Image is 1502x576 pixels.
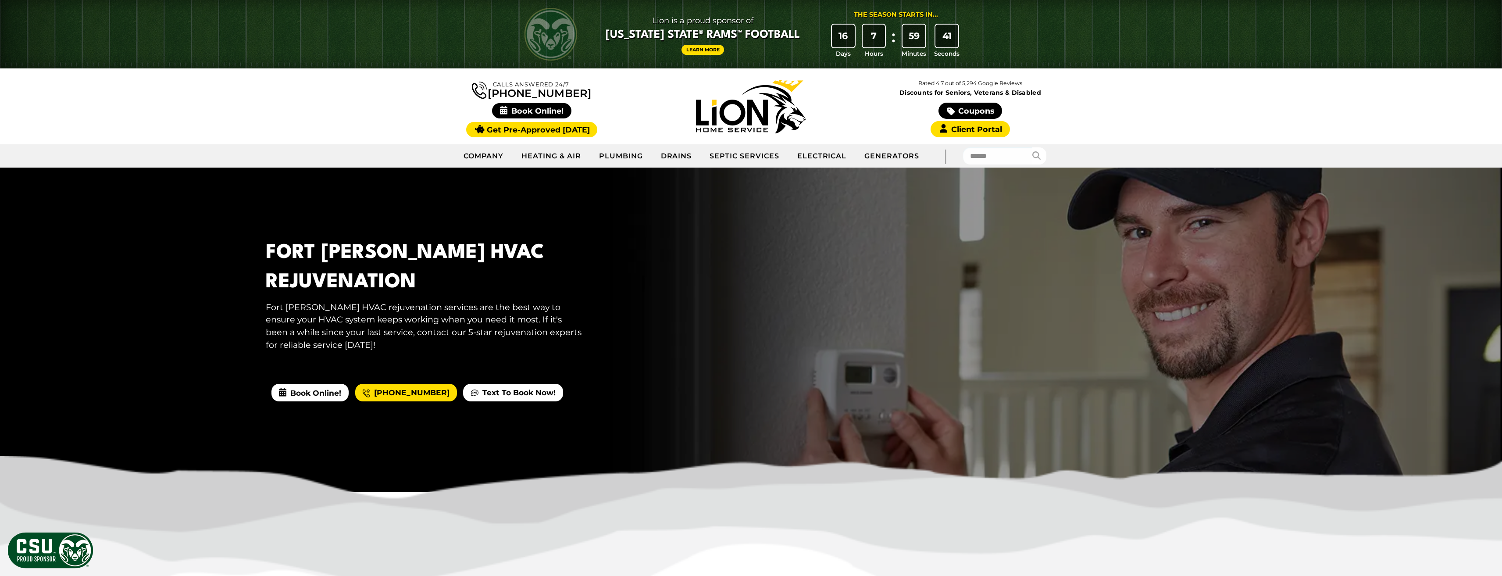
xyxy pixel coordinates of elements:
[788,145,856,167] a: Electrical
[681,45,724,55] a: Learn More
[652,145,701,167] a: Drains
[865,49,883,58] span: Hours
[856,145,928,167] a: Generators
[7,531,94,569] img: CSU Sponsor Badge
[463,384,563,401] a: Text To Book Now!
[696,80,806,133] img: Lion Home Service
[854,10,938,20] div: The Season Starts in...
[513,145,590,167] a: Heating & Air
[860,79,1080,88] p: Rated 4.7 out of 5,294 Google Reviews
[701,145,788,167] a: Septic Services
[271,384,349,401] span: Book Online!
[935,25,958,47] div: 41
[492,103,571,118] span: Book Online!
[466,122,597,137] a: Get Pre-Approved [DATE]
[863,89,1078,96] span: Discounts for Seniors, Veterans & Disabled
[928,144,963,168] div: |
[832,25,855,47] div: 16
[931,121,1010,137] a: Client Portal
[836,49,851,58] span: Days
[355,384,457,401] a: [PHONE_NUMBER]
[266,301,585,351] p: Fort [PERSON_NAME] HVAC rejuvenation services are the best way to ensure your HVAC system keeps w...
[606,28,800,43] span: [US_STATE] State® Rams™ Football
[472,80,591,99] a: [PHONE_NUMBER]
[266,238,585,297] h1: Fort [PERSON_NAME] HVAC Rejuvenation
[903,25,925,47] div: 59
[455,145,513,167] a: Company
[902,49,926,58] span: Minutes
[590,145,652,167] a: Plumbing
[934,49,960,58] span: Seconds
[863,25,885,47] div: 7
[938,103,1002,119] a: Coupons
[606,14,800,28] span: Lion is a proud sponsor of
[524,8,577,61] img: CSU Rams logo
[889,25,898,58] div: :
